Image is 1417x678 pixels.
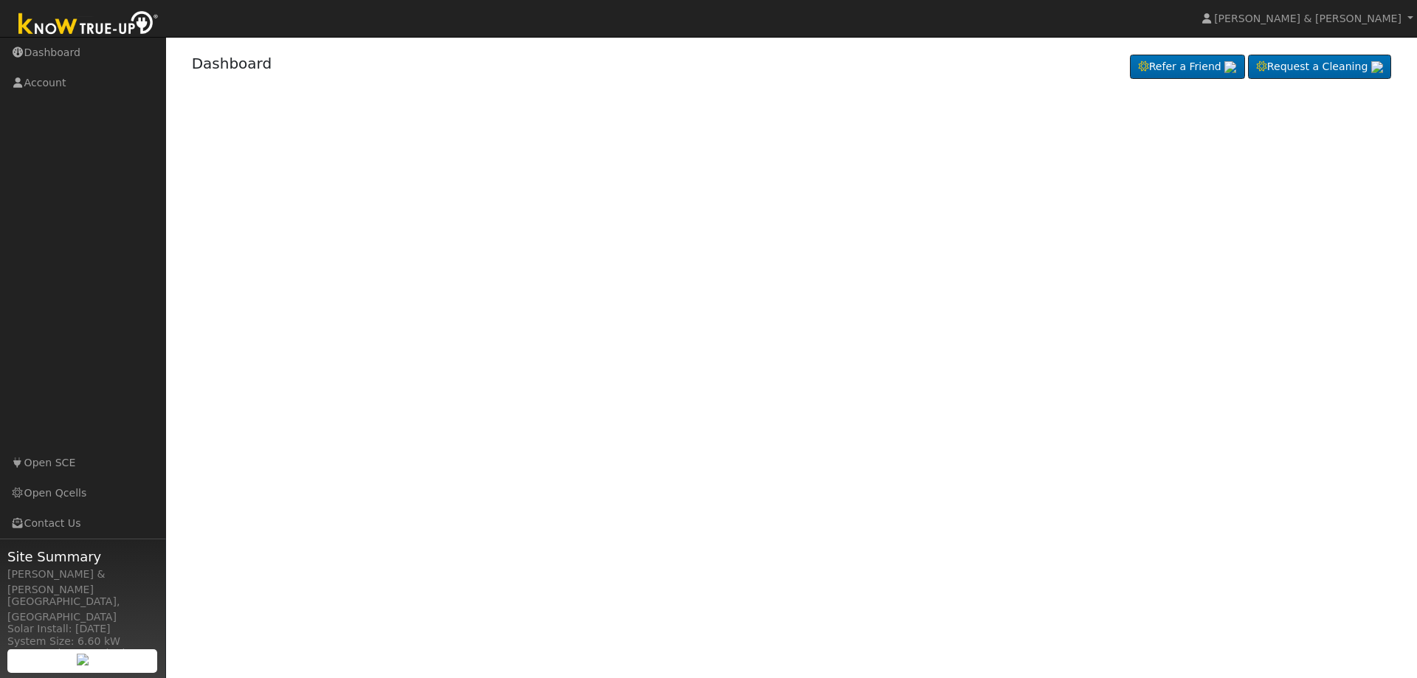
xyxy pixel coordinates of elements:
div: System Size: 6.60 kW [7,634,158,649]
img: retrieve [77,654,89,665]
a: Request a Cleaning [1248,55,1391,80]
a: Refer a Friend [1130,55,1245,80]
a: Dashboard [192,55,272,72]
img: retrieve [1224,61,1236,73]
span: [PERSON_NAME] & [PERSON_NAME] [1214,13,1402,24]
div: Solar Install: [DATE] [7,621,158,637]
span: Site Summary [7,547,158,567]
img: Know True-Up [11,8,166,41]
img: retrieve [1371,61,1383,73]
div: [PERSON_NAME] & [PERSON_NAME] [7,567,158,598]
div: Storage Size: 15.0 kWh [7,646,158,661]
div: [GEOGRAPHIC_DATA], [GEOGRAPHIC_DATA] [7,594,158,625]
